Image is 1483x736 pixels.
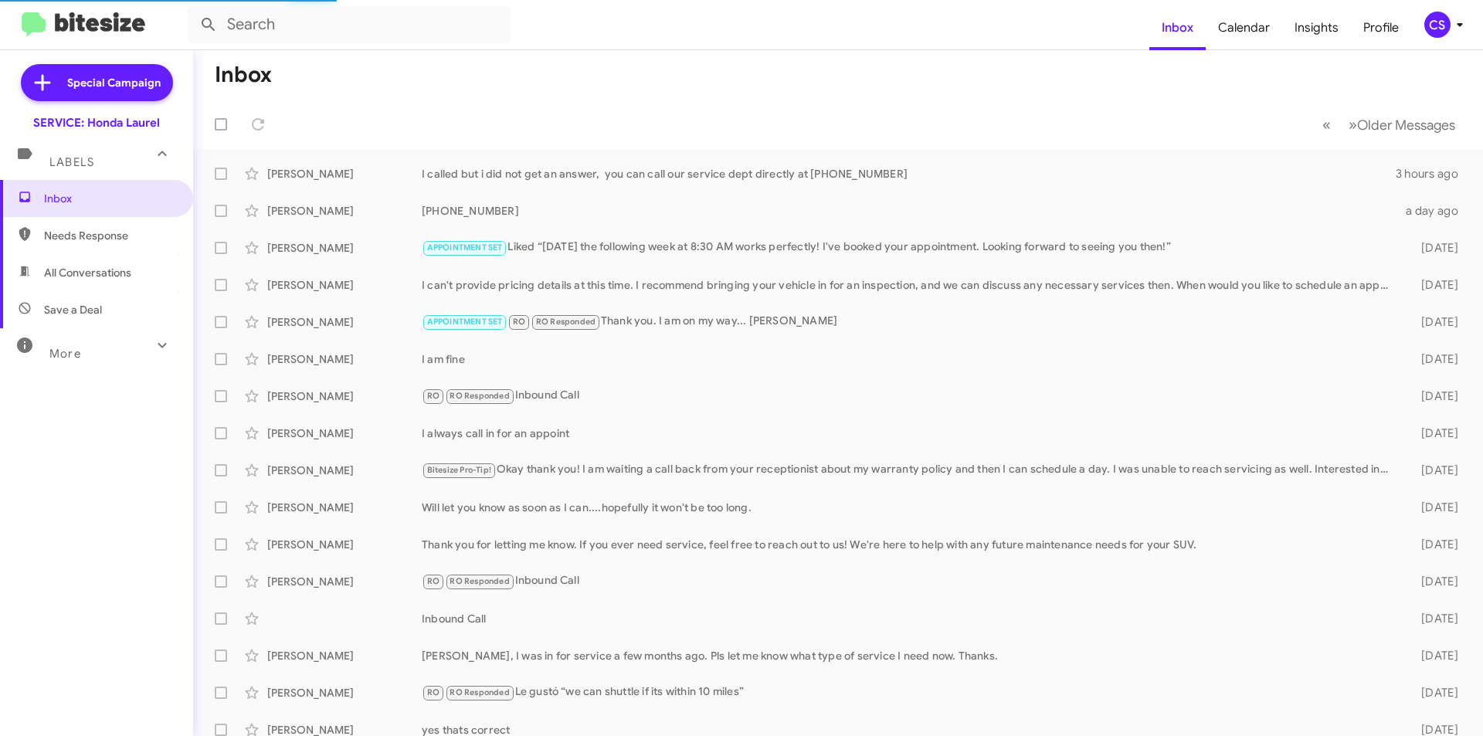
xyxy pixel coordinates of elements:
[450,687,509,697] span: RO Responded
[1396,426,1471,441] div: [DATE]
[1396,277,1471,293] div: [DATE]
[267,463,422,478] div: [PERSON_NAME]
[1396,166,1471,181] div: 3 hours ago
[1206,5,1282,50] a: Calendar
[187,6,511,43] input: Search
[267,648,422,663] div: [PERSON_NAME]
[267,277,422,293] div: [PERSON_NAME]
[267,351,422,367] div: [PERSON_NAME]
[1396,351,1471,367] div: [DATE]
[422,461,1396,479] div: Okay thank you! I am waiting a call back from your receptionist about my warranty policy and then...
[422,313,1396,331] div: Thank you. I am on my way... [PERSON_NAME]
[422,683,1396,701] div: Le gustó “we can shuttle if its within 10 miles”
[1339,109,1464,141] button: Next
[427,391,439,401] span: RO
[450,391,509,401] span: RO Responded
[1396,388,1471,404] div: [DATE]
[1313,109,1340,141] button: Previous
[427,243,503,253] span: APPOINTMENT SET
[1424,12,1451,38] div: CS
[215,63,272,87] h1: Inbox
[1396,611,1471,626] div: [DATE]
[267,240,422,256] div: [PERSON_NAME]
[1396,463,1471,478] div: [DATE]
[422,203,1396,219] div: [PHONE_NUMBER]
[450,576,509,586] span: RO Responded
[67,75,161,90] span: Special Campaign
[21,64,173,101] a: Special Campaign
[422,351,1396,367] div: I am fine
[267,314,422,330] div: [PERSON_NAME]
[1282,5,1351,50] a: Insights
[536,317,596,327] span: RO Responded
[267,426,422,441] div: [PERSON_NAME]
[513,317,525,327] span: RO
[422,166,1396,181] div: I called but i did not get an answer, you can call our service dept directly at [PHONE_NUMBER]
[1396,500,1471,515] div: [DATE]
[422,611,1396,626] div: Inbound Call
[1314,109,1464,141] nav: Page navigation example
[1396,648,1471,663] div: [DATE]
[422,537,1396,552] div: Thank you for letting me know. If you ever need service, feel free to reach out to us! We're here...
[427,317,503,327] span: APPOINTMENT SET
[422,500,1396,515] div: Will let you know as soon as I can....hopefully it won't be too long.
[427,576,439,586] span: RO
[267,388,422,404] div: [PERSON_NAME]
[267,537,422,552] div: [PERSON_NAME]
[1411,12,1466,38] button: CS
[1396,537,1471,552] div: [DATE]
[422,277,1396,293] div: I can't provide pricing details at this time. I recommend bringing your vehicle in for an inspect...
[1396,574,1471,589] div: [DATE]
[427,687,439,697] span: RO
[422,572,1396,590] div: Inbound Call
[1396,314,1471,330] div: [DATE]
[1349,115,1357,134] span: »
[44,191,175,206] span: Inbox
[1396,685,1471,700] div: [DATE]
[267,166,422,181] div: [PERSON_NAME]
[49,155,94,169] span: Labels
[422,387,1396,405] div: Inbound Call
[1357,117,1455,134] span: Older Messages
[267,685,422,700] div: [PERSON_NAME]
[44,265,131,280] span: All Conversations
[49,347,81,361] span: More
[422,239,1396,256] div: Liked “[DATE] the following week at 8:30 AM works perfectly! I've booked your appointment. Lookin...
[1322,115,1331,134] span: «
[44,302,102,317] span: Save a Deal
[427,465,491,475] span: Bitesize Pro-Tip!
[267,574,422,589] div: [PERSON_NAME]
[1396,240,1471,256] div: [DATE]
[422,426,1396,441] div: I always call in for an appoint
[1149,5,1206,50] a: Inbox
[422,648,1396,663] div: [PERSON_NAME], I was in for service a few months ago. Pls let me know what type of service I need...
[1351,5,1411,50] a: Profile
[44,228,175,243] span: Needs Response
[1396,203,1471,219] div: a day ago
[33,115,160,131] div: SERVICE: Honda Laurel
[267,203,422,219] div: [PERSON_NAME]
[267,500,422,515] div: [PERSON_NAME]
